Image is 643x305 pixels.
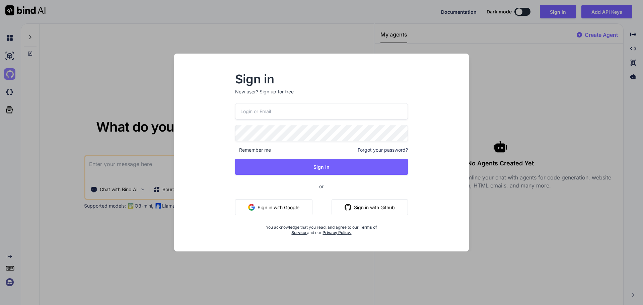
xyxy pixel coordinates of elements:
[260,88,294,95] div: Sign up for free
[235,88,408,103] p: New user?
[235,199,312,215] button: Sign in with Google
[345,204,351,211] img: github
[332,199,408,215] button: Sign in with Github
[248,204,255,211] img: google
[235,147,271,153] span: Remember me
[358,147,408,153] span: Forgot your password?
[291,225,377,235] a: Terms of Service
[323,230,351,235] a: Privacy Policy.
[235,103,408,120] input: Login or Email
[235,74,408,84] h2: Sign in
[264,221,379,235] div: You acknowledge that you read, and agree to our and our
[235,159,408,175] button: Sign In
[292,178,350,195] span: or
